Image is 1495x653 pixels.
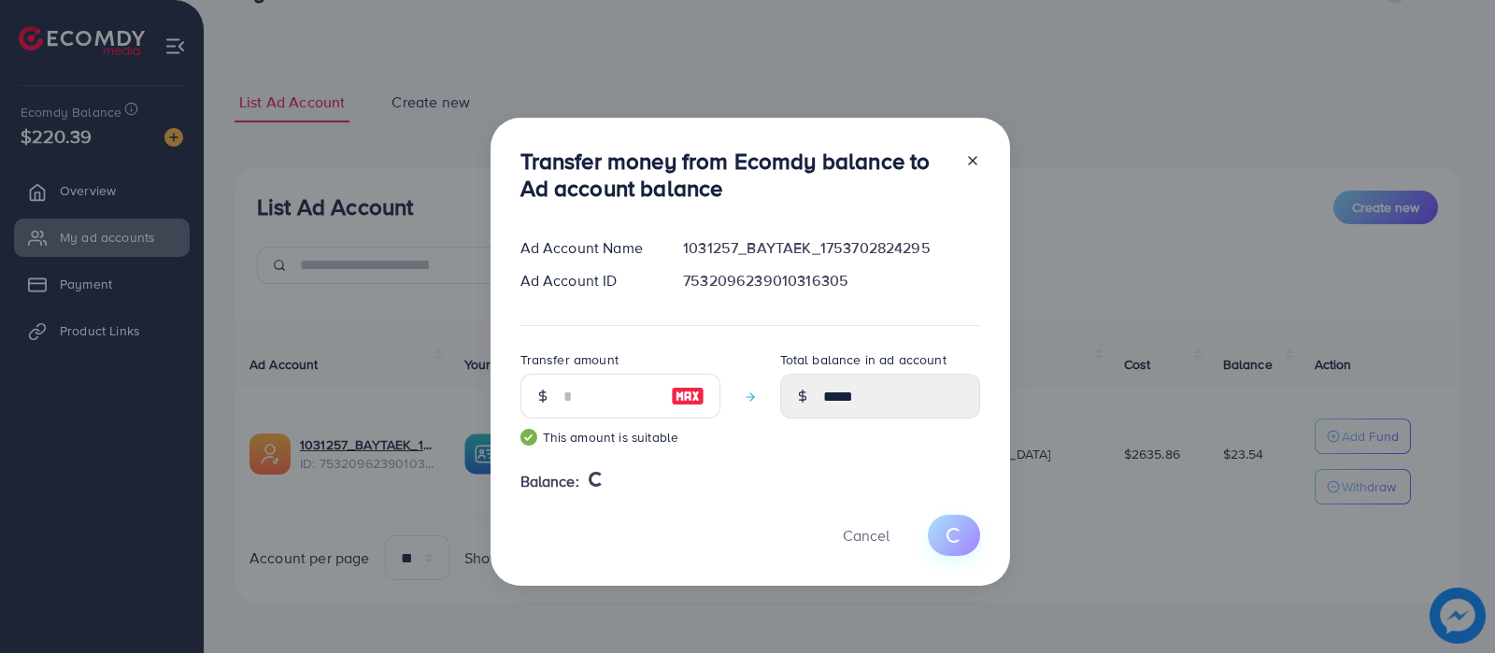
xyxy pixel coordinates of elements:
div: Ad Account ID [505,270,669,291]
div: Ad Account Name [505,237,669,259]
div: 7532096239010316305 [668,270,994,291]
small: This amount is suitable [520,428,720,447]
label: Transfer amount [520,350,619,369]
span: Cancel [843,525,890,546]
span: Balance: [520,471,579,492]
label: Total balance in ad account [780,350,947,369]
button: Cancel [819,515,913,555]
img: guide [520,429,537,446]
h3: Transfer money from Ecomdy balance to Ad account balance [520,148,950,202]
img: image [671,385,705,407]
div: 1031257_BAYTAEK_1753702824295 [668,237,994,259]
